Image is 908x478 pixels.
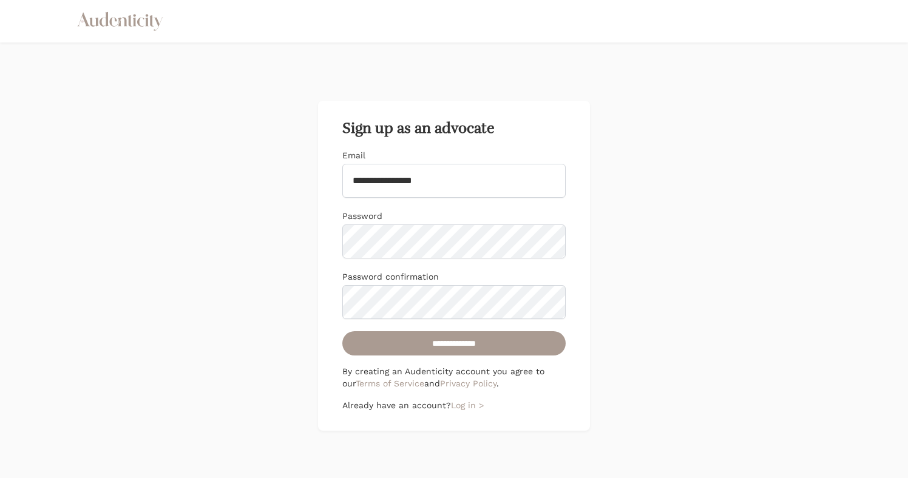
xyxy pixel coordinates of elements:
label: Password confirmation [342,272,439,281]
label: Email [342,150,365,160]
a: Terms of Service [356,379,424,388]
p: Already have an account? [342,399,566,411]
label: Password [342,211,382,221]
p: By creating an Audenticity account you agree to our and . [342,365,566,389]
a: Log in > [451,400,484,410]
a: Privacy Policy [440,379,496,388]
h2: Sign up as an advocate [342,120,566,137]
